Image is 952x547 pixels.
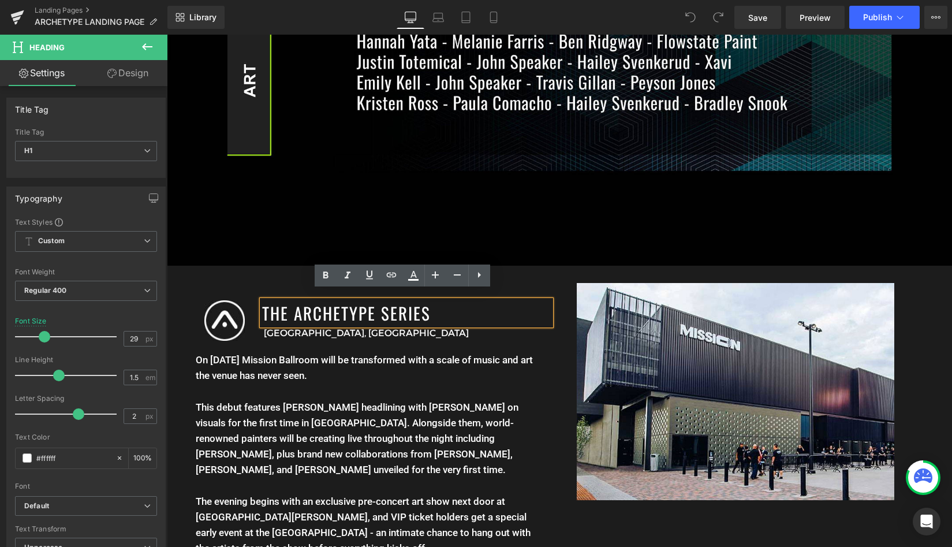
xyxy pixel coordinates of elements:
div: Text Styles [15,217,157,226]
div: Text Color [15,433,157,441]
button: Redo [707,6,730,29]
input: Color [36,452,110,464]
h1: THE ARCHETYPE SERIES [95,266,384,291]
a: Laptop [424,6,452,29]
div: Font Weight [15,268,157,276]
span: px [145,335,155,343]
span: Preview [800,12,831,24]
b: H1 [24,146,32,155]
span: Publish [863,13,892,22]
span: Save [748,12,767,24]
div: Line Height [15,356,157,364]
button: Undo [679,6,702,29]
p: The evening begins with an exclusive pre-concert art show next door at [GEOGRAPHIC_DATA][PERSON_N... [29,459,372,522]
span: Heading [29,43,65,52]
a: Design [86,60,170,86]
i: Default [24,501,49,511]
button: More [924,6,947,29]
a: Preview [786,6,845,29]
b: Regular 400 [24,286,67,295]
a: Tablet [452,6,480,29]
button: Publish [849,6,920,29]
div: Font [15,482,157,490]
div: Text Transform [15,525,157,533]
span: ARCHETYPE LANDING PAGE [35,17,144,27]
p: This debut features [PERSON_NAME] headlining with [PERSON_NAME] on visuals for the first time in ... [29,365,372,459]
div: Title Tag [15,98,49,114]
span: Library [189,12,216,23]
a: Mobile [480,6,507,29]
span: em [145,374,155,381]
div: % [129,448,156,468]
div: Letter Spacing [15,395,157,403]
a: New Library [167,6,225,29]
b: Custom [38,236,65,246]
div: Typography [15,187,62,203]
div: Font Size [15,317,47,325]
p: On [DATE] Mission Ballroom will be transformed with a scale of music and art the venue has never ... [29,318,372,349]
a: Desktop [397,6,424,29]
p: [GEOGRAPHIC_DATA], [GEOGRAPHIC_DATA] [97,291,384,306]
div: Open Intercom Messenger [913,508,940,535]
a: Landing Pages [35,6,167,15]
div: Title Tag [15,128,157,136]
span: px [145,412,155,420]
